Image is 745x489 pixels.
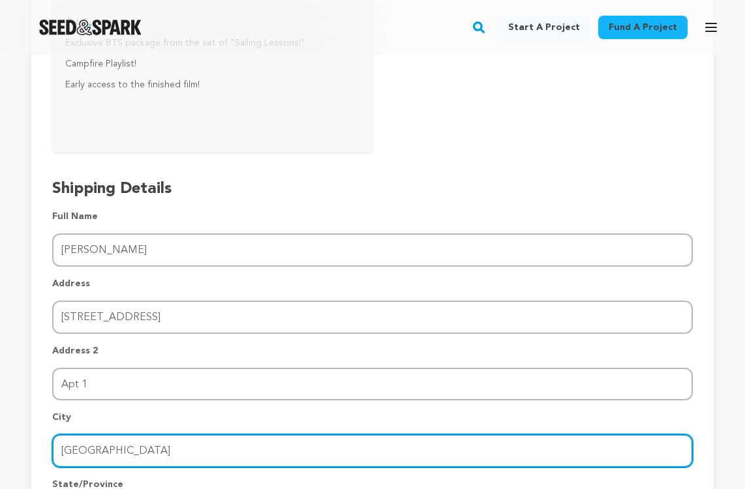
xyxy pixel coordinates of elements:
p: Full Name [52,210,693,223]
a: Fund a project [598,16,688,39]
input: Enter address [52,301,693,334]
p: Campfire Playlist! [65,57,359,72]
img: Seed&Spark Logo Dark Mode [39,20,142,35]
h3: Shipping Details [52,163,693,200]
p: Address 2 [52,344,693,357]
input: Enter fullname [52,233,693,267]
p: Address [52,277,693,290]
a: Seed&Spark Homepage [39,20,142,35]
input: Enter city [52,434,693,467]
p: Early access to the finished film! [65,78,359,93]
p: City [52,411,693,424]
a: Start a project [498,16,590,39]
input: Enter second address (optional) [52,368,693,401]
